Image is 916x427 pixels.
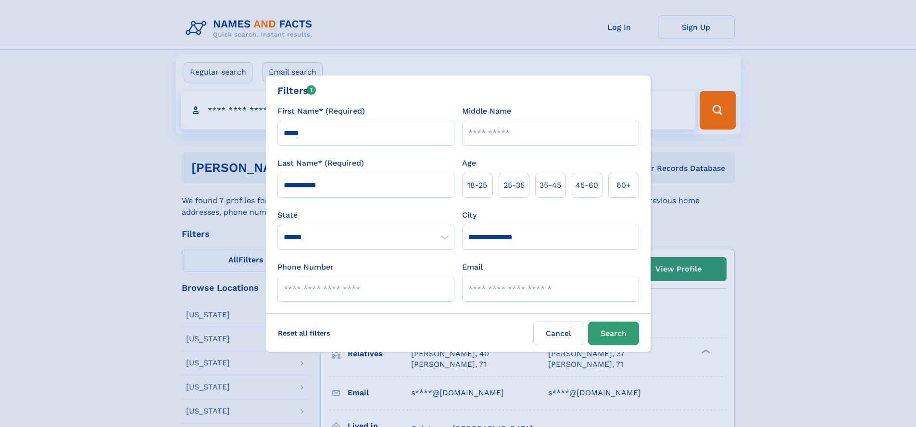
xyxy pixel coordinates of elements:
[576,180,598,191] span: 45‑60
[462,209,477,221] label: City
[503,180,525,191] span: 25‑35
[540,180,561,191] span: 35‑45
[588,322,639,345] button: Search
[616,180,631,191] span: 60+
[467,180,487,191] span: 18‑25
[272,322,337,345] label: Reset all filters
[277,105,365,117] label: First Name* (Required)
[462,157,476,169] label: Age
[462,105,511,117] label: Middle Name
[277,209,454,221] label: State
[277,157,364,169] label: Last Name* (Required)
[462,261,483,273] label: Email
[277,83,316,98] div: Filters
[533,322,584,345] label: Cancel
[277,261,334,273] label: Phone Number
